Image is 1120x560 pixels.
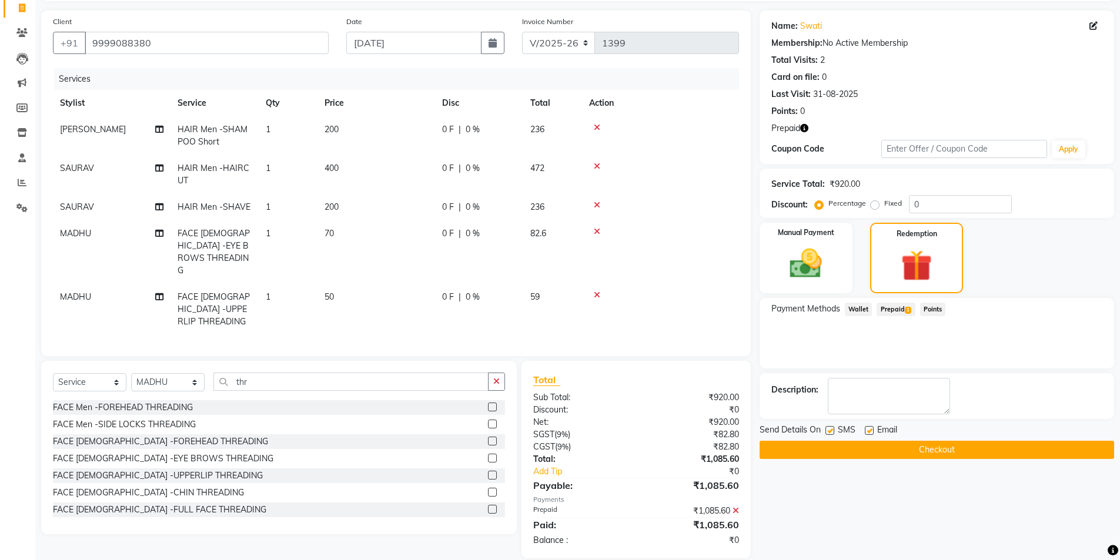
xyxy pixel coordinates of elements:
span: Send Details On [760,424,821,438]
div: Discount: [771,199,808,211]
span: 0 F [442,227,454,240]
span: 1 [266,124,270,135]
span: Wallet [845,303,872,316]
span: 0 % [466,201,480,213]
div: FACE [DEMOGRAPHIC_DATA] -EYE BROWS THREADING [53,452,273,465]
div: ₹0 [636,404,748,416]
span: SMS [838,424,855,438]
img: _cash.svg [780,245,832,282]
span: 1 [266,291,270,302]
div: Payable: [524,478,636,492]
div: ( ) [524,428,636,441]
div: ₹1,085.60 [636,478,748,492]
input: Search by Name/Mobile/Email/Code [85,32,329,54]
div: ₹1,085.60 [636,505,748,517]
span: 236 [530,202,544,212]
div: 2 [820,54,825,66]
div: ₹1,085.60 [636,518,748,532]
span: 200 [325,124,339,135]
span: CGST [533,441,555,452]
div: Paid: [524,518,636,532]
span: Total [533,374,560,386]
div: Last Visit: [771,88,811,100]
span: 0 F [442,123,454,136]
span: 1 [266,163,270,173]
span: | [459,162,461,175]
div: No Active Membership [771,37,1102,49]
a: Add Tip [524,465,654,478]
div: Description: [771,384,818,396]
div: Total Visits: [771,54,818,66]
div: Service Total: [771,178,825,190]
label: Date [346,16,362,27]
span: 50 [325,291,334,302]
span: [PERSON_NAME] [60,124,126,135]
span: | [459,227,461,240]
span: 1 [266,202,270,212]
span: | [459,291,461,303]
span: Points [920,303,946,316]
span: 70 [325,228,334,239]
label: Manual Payment [778,227,834,238]
div: FACE Men -FOREHEAD THREADING [53,401,193,414]
div: Card on file: [771,71,820,83]
span: 1 [905,307,911,314]
div: Services [54,68,748,90]
th: Total [523,90,582,116]
span: Email [877,424,897,438]
div: 0 [800,105,805,118]
span: SGST [533,429,554,440]
img: _gift.svg [891,246,942,285]
th: Action [582,90,739,116]
span: 0 % [466,291,480,303]
span: 9% [557,430,568,439]
span: 1 [266,228,270,239]
span: 82.6 [530,228,546,239]
label: Fixed [884,198,902,209]
label: Percentage [828,198,866,209]
div: FACE [DEMOGRAPHIC_DATA] -CHIN THREADING [53,487,244,499]
div: ( ) [524,441,636,453]
span: 0 % [466,162,480,175]
span: | [459,123,461,136]
div: Net: [524,416,636,428]
input: Search or Scan [213,373,489,391]
th: Price [317,90,435,116]
th: Service [170,90,259,116]
div: Balance : [524,534,636,546]
span: MADHU [60,291,91,302]
span: 200 [325,202,339,212]
div: Total: [524,453,636,465]
th: Qty [259,90,317,116]
div: Sub Total: [524,391,636,404]
th: Disc [435,90,523,116]
div: ₹0 [636,534,748,546]
div: ₹920.00 [636,416,748,428]
span: SAURAV [60,163,94,173]
div: Coupon Code [771,143,882,155]
div: ₹0 [655,465,748,478]
label: Invoice Number [522,16,573,27]
div: 0 [822,71,827,83]
span: 0 F [442,162,454,175]
span: 0 F [442,291,454,303]
span: 400 [325,163,339,173]
label: Client [53,16,72,27]
div: ₹82.80 [636,428,748,441]
button: +91 [53,32,86,54]
label: Redemption [897,229,937,239]
span: HAIR Men -SHAMPOO Short [178,124,248,147]
span: Prepaid [771,122,800,135]
button: Checkout [760,441,1114,459]
button: Apply [1052,140,1085,158]
span: MADHU [60,228,91,239]
div: ₹920.00 [830,178,860,190]
a: Swati [800,20,822,32]
span: HAIR Men -SHAVE [178,202,250,212]
div: ₹920.00 [636,391,748,404]
div: ₹1,085.60 [636,453,748,465]
span: Payment Methods [771,303,840,315]
div: FACE [DEMOGRAPHIC_DATA] -UPPERLIP THREADING [53,470,263,482]
input: Enter Offer / Coupon Code [881,140,1047,158]
div: FACE Men -SIDE LOCKS THREADING [53,418,196,431]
